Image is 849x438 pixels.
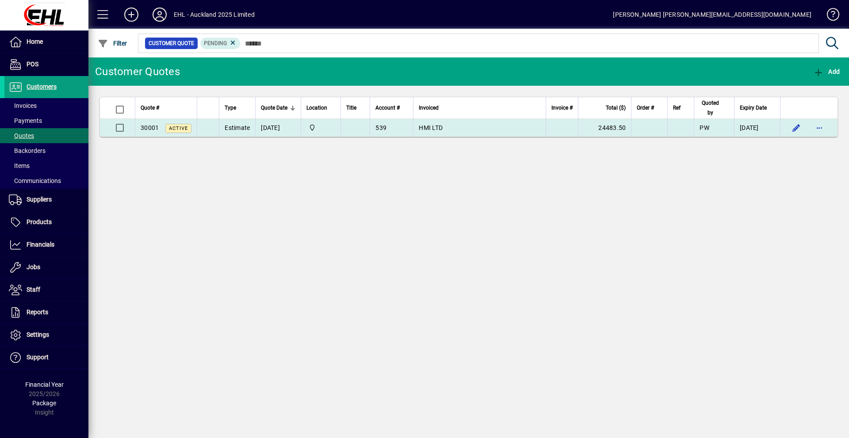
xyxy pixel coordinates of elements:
span: Expiry Date [740,103,767,113]
a: Knowledge Base [820,2,838,30]
div: Expiry Date [740,103,775,113]
span: Location [306,103,327,113]
div: [PERSON_NAME] [PERSON_NAME][EMAIL_ADDRESS][DOMAIN_NAME] [613,8,811,22]
td: [DATE] [734,119,780,137]
span: Type [225,103,236,113]
div: Ref [673,103,688,113]
span: Quote Date [261,103,287,113]
span: Package [32,400,56,407]
a: Reports [4,301,88,324]
span: HMI LTD [419,124,443,131]
span: PW [700,124,709,131]
a: Jobs [4,256,88,278]
div: Order # [637,103,662,113]
span: Suppliers [27,196,52,203]
span: Customers [27,83,57,90]
span: Quoted by [700,98,721,118]
span: Reports [27,309,48,316]
button: More options [812,121,826,135]
span: Total ($) [606,103,626,113]
span: Staff [27,286,40,293]
td: 24483.50 [578,119,631,137]
button: Edit [789,121,803,135]
a: Suppliers [4,189,88,211]
span: Quote # [141,103,159,113]
span: Settings [27,331,49,338]
mat-chip: Pending Status: Pending [200,38,241,49]
a: Payments [4,113,88,128]
span: Products [27,218,52,225]
a: Settings [4,324,88,346]
a: Quotes [4,128,88,143]
a: Communications [4,173,88,188]
span: Support [27,354,49,361]
span: 30001 [141,124,159,131]
span: Jobs [27,263,40,270]
span: Backorders [9,147,46,154]
span: 539 [375,124,386,131]
button: Add [811,64,842,80]
span: Items [9,162,30,169]
div: Account # [375,103,408,113]
button: Profile [145,7,174,23]
span: Account # [375,103,400,113]
span: Invoice # [551,103,573,113]
a: Support [4,347,88,369]
div: Location [306,103,335,113]
span: Invoices [9,102,37,109]
a: Home [4,31,88,53]
span: Payments [9,117,42,124]
div: Title [346,103,364,113]
span: POS [27,61,38,68]
span: Ref [673,103,681,113]
span: Communications [9,177,61,184]
span: Home [27,38,43,45]
div: EHL - Auckland 2025 Limited [174,8,255,22]
span: Financials [27,241,54,248]
span: Pending [204,40,227,46]
span: EHL AUCKLAND [306,123,335,133]
a: Invoices [4,98,88,113]
span: Financial Year [25,381,64,388]
div: Quoted by [700,98,729,118]
span: Title [346,103,356,113]
span: Filter [98,40,127,47]
span: Active [169,126,188,131]
a: Staff [4,279,88,301]
span: Quotes [9,132,34,139]
span: Order # [637,103,654,113]
span: Add [813,68,840,75]
div: Customer Quotes [95,65,180,79]
span: Customer Quote [149,39,194,48]
a: Backorders [4,143,88,158]
a: Products [4,211,88,233]
a: Items [4,158,88,173]
button: Filter [96,35,130,51]
a: POS [4,53,88,76]
td: [DATE] [255,119,301,137]
span: Invoiced [419,103,439,113]
button: Add [117,7,145,23]
a: Financials [4,234,88,256]
div: Quote Date [261,103,295,113]
span: Estimate [225,124,250,131]
div: Invoiced [419,103,540,113]
div: Quote # [141,103,191,113]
